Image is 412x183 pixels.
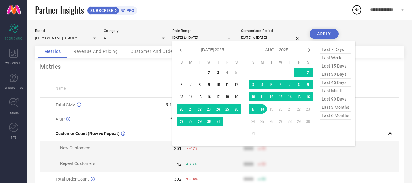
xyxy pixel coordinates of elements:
span: last month [320,87,351,95]
td: Mon Jul 28 2025 [186,117,195,126]
td: Tue Jul 15 2025 [195,92,204,101]
span: Name [56,86,66,90]
span: SCORECARDS [5,36,23,41]
td: Sat Aug 09 2025 [303,80,313,89]
div: Metrics [40,63,399,70]
td: Tue Jul 29 2025 [195,117,204,126]
span: New Customers [60,145,90,150]
td: Thu Jul 24 2025 [213,104,223,114]
td: Wed Jul 02 2025 [204,68,213,77]
td: Mon Jul 21 2025 [186,104,195,114]
td: Tue Aug 12 2025 [267,92,276,101]
td: Sat Aug 02 2025 [303,68,313,77]
td: Tue Jul 08 2025 [195,80,204,89]
th: Sunday [249,60,258,65]
td: Wed Aug 13 2025 [276,92,285,101]
span: last 15 days [320,62,351,70]
th: Friday [223,60,232,65]
span: Customer And Orders [131,49,177,54]
td: Tue Jul 22 2025 [195,104,204,114]
td: Sat Aug 23 2025 [303,104,313,114]
div: Previous month [177,46,184,54]
td: Fri Aug 29 2025 [294,117,303,126]
td: Sun Aug 31 2025 [249,129,258,138]
td: Wed Jul 09 2025 [204,80,213,89]
span: -17% [189,146,198,151]
td: Fri Jul 25 2025 [223,104,232,114]
span: Total Order Count [56,177,89,181]
td: Thu Aug 28 2025 [285,117,294,126]
td: Sun Jul 06 2025 [177,80,186,89]
span: last 45 days [320,79,351,87]
td: Fri Aug 08 2025 [294,80,303,89]
td: Thu Jul 31 2025 [213,117,223,126]
span: last 30 days [320,70,351,79]
div: Open download list [351,4,362,15]
th: Thursday [285,60,294,65]
th: Sunday [177,60,186,65]
td: Fri Aug 22 2025 [294,104,303,114]
div: 9999 [244,146,253,151]
input: Select date range [172,35,233,41]
span: TRENDS [9,110,19,115]
td: Sat Aug 30 2025 [303,117,313,126]
td: Fri Jul 18 2025 [223,92,232,101]
th: Tuesday [195,60,204,65]
div: 302 [174,177,181,181]
td: Mon Aug 25 2025 [258,117,267,126]
span: 7.7% [189,162,197,166]
div: Comparison Period [241,29,302,33]
span: 50 [261,146,266,151]
div: 9999 [244,177,253,181]
td: Fri Aug 01 2025 [294,68,303,77]
td: Sun Aug 24 2025 [249,117,258,126]
td: Fri Aug 15 2025 [294,92,303,101]
span: 50 [261,162,266,166]
td: Thu Jul 03 2025 [213,68,223,77]
span: Revenue And Pricing [73,49,118,54]
td: Mon Aug 11 2025 [258,92,267,101]
td: Sat Jul 19 2025 [232,92,241,101]
span: WORKSPACE [5,61,22,65]
td: Wed Aug 27 2025 [276,117,285,126]
span: SUBSCRIBE [87,8,115,13]
td: Thu Aug 07 2025 [285,80,294,89]
span: last 6 months [320,112,351,120]
div: ₹ 448 [170,117,181,122]
th: Tuesday [267,60,276,65]
td: Fri Jul 04 2025 [223,68,232,77]
td: Thu Aug 14 2025 [285,92,294,101]
div: Brand [35,29,96,33]
td: Mon Jul 07 2025 [186,80,195,89]
th: Saturday [232,60,241,65]
th: Thursday [213,60,223,65]
td: Sat Jul 26 2025 [232,104,241,114]
span: Partner Insights [35,4,84,16]
td: Wed Jul 30 2025 [204,117,213,126]
td: Sat Jul 12 2025 [232,80,241,89]
th: Wednesday [204,60,213,65]
td: Sun Aug 03 2025 [249,80,258,89]
div: 251 [174,146,181,151]
td: Sun Jul 13 2025 [177,92,186,101]
input: Select comparison period [241,35,302,41]
td: Tue Aug 05 2025 [267,80,276,89]
td: Tue Aug 26 2025 [267,117,276,126]
td: Thu Aug 21 2025 [285,104,294,114]
td: Tue Jul 01 2025 [195,68,204,77]
td: Wed Jul 23 2025 [204,104,213,114]
span: PRO [125,8,134,13]
td: Sun Jul 20 2025 [177,104,186,114]
th: Friday [294,60,303,65]
th: Monday [186,60,195,65]
span: -14% [189,177,198,181]
button: APPLY [310,29,339,39]
div: ₹ 1.46 L [166,102,181,107]
span: last 90 days [320,95,351,103]
td: Wed Aug 20 2025 [276,104,285,114]
span: Repeat Customers [60,161,95,166]
span: last 3 months [320,103,351,112]
span: 50 [261,177,266,181]
th: Wednesday [276,60,285,65]
td: Mon Jul 14 2025 [186,92,195,101]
